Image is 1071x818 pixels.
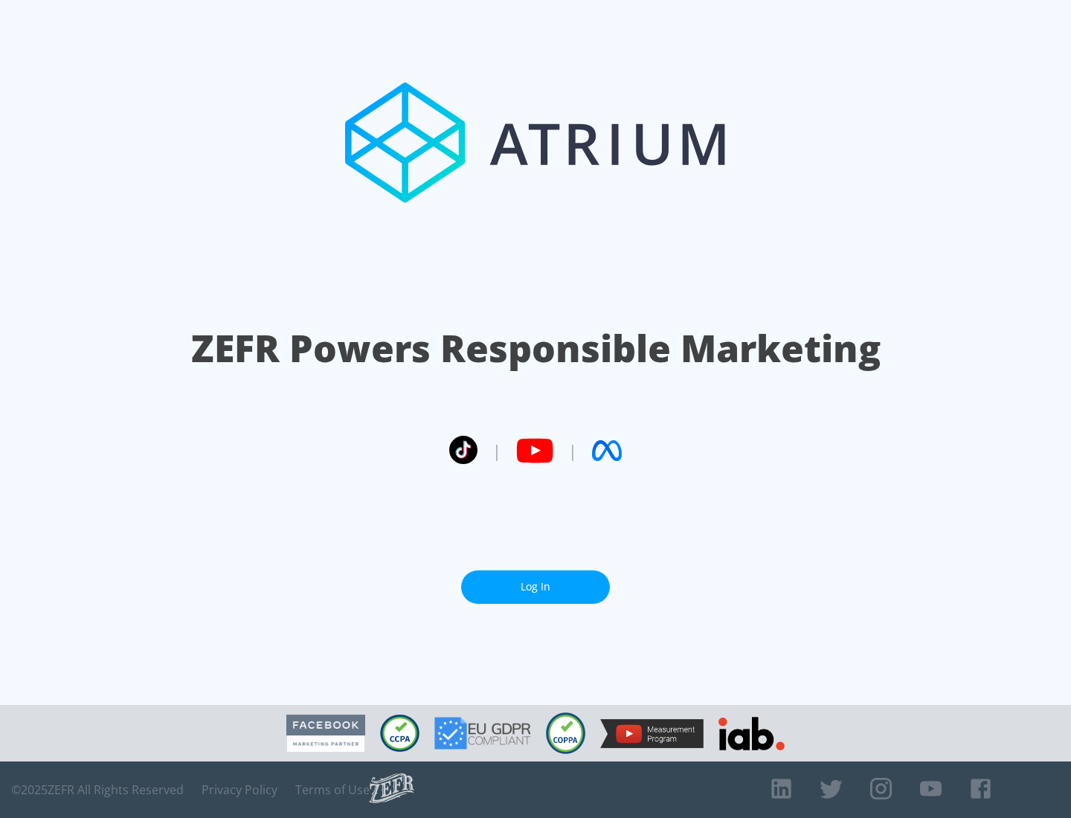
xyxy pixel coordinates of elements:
img: YouTube Measurement Program [600,719,704,748]
img: IAB [718,717,785,750]
a: Terms of Use [295,782,370,797]
a: Privacy Policy [202,782,277,797]
img: COPPA Compliant [546,712,585,754]
span: | [492,439,501,462]
span: | [568,439,577,462]
span: © 2025 ZEFR All Rights Reserved [11,782,184,797]
h1: ZEFR Powers Responsible Marketing [191,323,881,374]
img: Facebook Marketing Partner [286,715,365,753]
img: GDPR Compliant [434,717,531,750]
img: CCPA Compliant [380,715,419,752]
a: Log In [461,570,610,604]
